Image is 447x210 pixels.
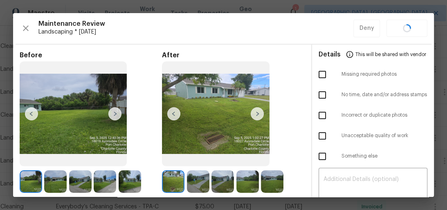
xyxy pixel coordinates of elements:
div: Incorrect or duplicate photos [312,105,434,126]
span: Something else [341,153,428,160]
span: Before [20,51,162,59]
div: Unacceptable quality of work [312,126,434,146]
span: After [162,51,304,59]
span: Incorrect or duplicate photos [341,112,428,119]
span: Details [319,45,341,64]
div: No time, date and/or address stamps [312,85,434,105]
span: Unacceptable quality of work [341,132,428,139]
img: right-chevron-button-url [251,107,264,120]
img: right-chevron-button-url [108,107,121,120]
span: Missing required photos [341,71,428,78]
div: Something else [312,146,434,167]
div: Missing required photos [312,64,434,85]
span: Landscaping * [DATE] [38,28,353,36]
span: This will be shared with vendor [355,45,426,64]
span: No time, date and/or address stamps [341,91,428,98]
span: Maintenance Review [38,20,353,28]
img: left-chevron-button-url [25,107,38,120]
img: left-chevron-button-url [167,107,180,120]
